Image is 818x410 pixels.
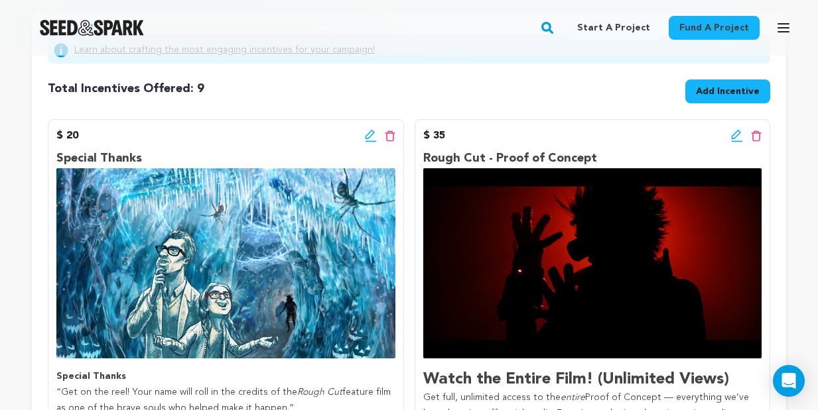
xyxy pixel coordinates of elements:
p: $ 35 [423,128,445,144]
a: Start a project [567,16,661,40]
h4: 9 [48,79,204,98]
a: Seed&Spark Homepage [40,20,144,36]
img: incentive [56,168,395,358]
p: Special Thanks [56,149,395,168]
strong: Watch the Entire Film! (Unlimited Views) [423,372,729,387]
div: Open Intercom Messenger [773,365,805,397]
img: incentive [423,168,762,358]
p: $ 20 [56,128,78,144]
button: Add Incentive [685,79,770,103]
span: Total Incentives Offered: [48,83,194,95]
a: Fund a project [669,16,760,40]
span: Add Incentive [696,85,760,98]
p: Rough Cut - Proof of Concept [423,149,762,168]
strong: Special Thanks [56,372,126,381]
em: Rough Cut [297,387,342,397]
img: Seed&Spark Logo Dark Mode [40,20,144,36]
em: entire [561,393,585,402]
